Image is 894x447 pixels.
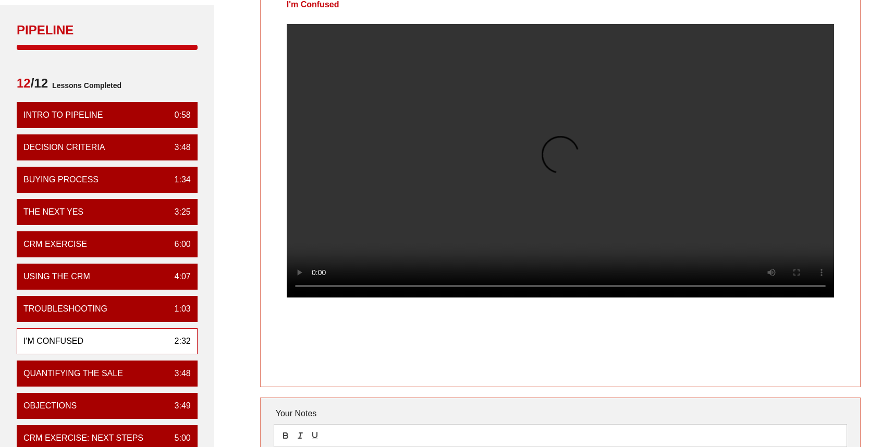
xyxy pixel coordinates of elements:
[166,270,191,283] div: 4:07
[23,303,107,315] div: Troubleshooting
[166,173,191,186] div: 1:34
[166,109,191,121] div: 0:58
[23,109,103,121] div: Intro to pipeline
[23,400,77,412] div: Objections
[23,432,143,444] div: CRM Exercise: Next Steps
[166,400,191,412] div: 3:49
[166,303,191,315] div: 1:03
[166,432,191,444] div: 5:00
[166,367,191,380] div: 3:48
[23,367,123,380] div: Quantifying the Sale
[166,335,191,347] div: 2:32
[166,206,191,218] div: 3:25
[48,75,121,96] span: Lessons Completed
[23,238,87,251] div: CRM Exercise
[17,75,48,96] span: /12
[17,22,198,39] div: Pipeline
[166,141,191,154] div: 3:48
[23,270,90,283] div: Using the CRM
[274,403,847,424] div: Your Notes
[23,206,83,218] div: The Next Yes
[23,173,99,186] div: Buying Process
[17,76,31,90] span: 12
[23,335,83,347] div: I'm Confused
[166,238,191,251] div: 6:00
[23,141,105,154] div: Decision Criteria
